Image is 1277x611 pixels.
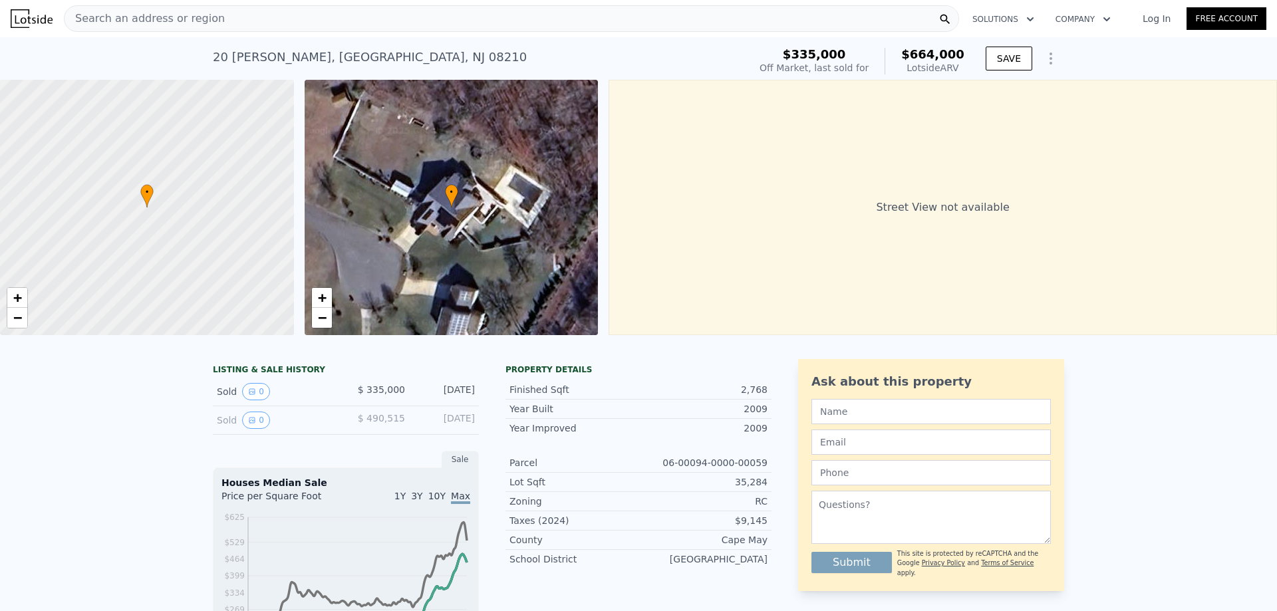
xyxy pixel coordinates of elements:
div: RC [638,495,768,508]
a: Free Account [1187,7,1266,30]
a: Log In [1127,12,1187,25]
span: 1Y [394,491,406,501]
tspan: $464 [224,554,245,564]
div: Finished Sqft [509,383,638,396]
div: [GEOGRAPHIC_DATA] [638,552,768,566]
div: Year Improved [509,422,638,435]
div: 35,284 [638,475,768,489]
div: Sale [442,451,479,468]
input: Name [811,399,1051,424]
input: Email [811,429,1051,455]
div: Year Built [509,402,638,416]
tspan: $625 [224,513,245,522]
div: • [445,184,458,207]
button: View historical data [242,412,270,429]
span: + [317,289,326,306]
span: $664,000 [901,47,964,61]
div: Lot Sqft [509,475,638,489]
button: View historical data [242,383,270,400]
div: Parcel [509,456,638,469]
button: Company [1045,7,1121,31]
span: $ 490,515 [358,413,405,424]
div: County [509,533,638,547]
span: Search an address or region [65,11,225,27]
div: 06-00094-0000-00059 [638,456,768,469]
div: Sold [217,412,335,429]
div: This site is protected by reCAPTCHA and the Google and apply. [897,549,1051,578]
div: 2009 [638,402,768,416]
div: • [140,184,154,207]
tspan: $399 [224,571,245,580]
div: Houses Median Sale [221,476,470,489]
span: $335,000 [783,47,846,61]
tspan: $529 [224,538,245,547]
input: Phone [811,460,1051,485]
span: Max [451,491,470,504]
div: Street View not available [609,80,1277,335]
a: Zoom out [312,308,332,328]
a: Zoom in [7,288,27,308]
span: • [445,186,458,198]
a: Privacy Policy [922,559,965,566]
div: Lotside ARV [901,61,964,74]
button: Show Options [1038,45,1064,72]
button: Solutions [962,7,1045,31]
div: Price per Square Foot [221,489,346,511]
div: LISTING & SALE HISTORY [213,364,479,378]
span: 10Y [428,491,446,501]
div: 2,768 [638,383,768,396]
div: [DATE] [416,383,475,400]
span: 3Y [411,491,422,501]
button: Submit [811,552,892,573]
tspan: $334 [224,588,245,598]
div: Sold [217,383,335,400]
span: $ 335,000 [358,384,405,395]
div: $9,145 [638,514,768,527]
span: − [13,309,22,326]
div: Taxes (2024) [509,514,638,527]
div: Property details [505,364,772,375]
span: • [140,186,154,198]
a: Zoom out [7,308,27,328]
span: + [13,289,22,306]
button: SAVE [986,47,1032,70]
a: Terms of Service [981,559,1034,566]
div: Ask about this property [811,372,1051,391]
a: Zoom in [312,288,332,308]
div: Cape May [638,533,768,547]
div: Off Market, last sold for [760,61,869,74]
img: Lotside [11,9,53,28]
span: − [317,309,326,326]
div: School District [509,552,638,566]
div: 2009 [638,422,768,435]
div: 20 [PERSON_NAME] , [GEOGRAPHIC_DATA] , NJ 08210 [213,48,527,66]
div: Zoning [509,495,638,508]
div: [DATE] [416,412,475,429]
